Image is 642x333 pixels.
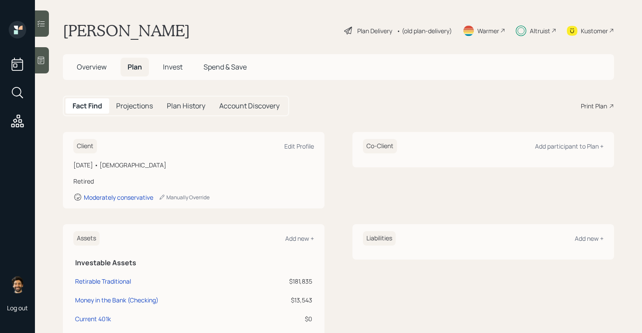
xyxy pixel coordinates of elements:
div: $0 [267,314,312,323]
img: eric-schwartz-headshot.png [9,276,26,293]
span: Invest [163,62,183,72]
span: Spend & Save [204,62,247,72]
h6: Co-Client [363,139,397,153]
div: Altruist [530,26,550,35]
div: Warmer [477,26,499,35]
h5: Investable Assets [75,259,312,267]
div: Kustomer [581,26,608,35]
span: Overview [77,62,107,72]
div: Current 401k [75,314,111,323]
div: Retired [73,177,314,186]
div: Edit Profile [284,142,314,150]
h6: Assets [73,231,100,246]
div: Log out [7,304,28,312]
h6: Client [73,139,97,153]
div: Plan Delivery [357,26,392,35]
div: Add new + [285,234,314,243]
div: [DATE] • [DEMOGRAPHIC_DATA] [73,160,314,170]
h6: Liabilities [363,231,396,246]
h5: Fact Find [72,102,102,110]
div: Money in the Bank (Checking) [75,295,159,305]
h1: [PERSON_NAME] [63,21,190,40]
span: Plan [128,62,142,72]
div: $13,543 [267,295,312,305]
h5: Projections [116,102,153,110]
div: Add participant to Plan + [535,142,604,150]
div: Print Plan [581,101,607,111]
div: Moderately conservative [84,193,153,201]
h5: Account Discovery [219,102,280,110]
div: • (old plan-delivery) [397,26,452,35]
div: $181,835 [267,277,312,286]
div: Retirable Traditional [75,277,131,286]
h5: Plan History [167,102,205,110]
div: Add new + [575,234,604,243]
div: Manually Override [159,194,210,201]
